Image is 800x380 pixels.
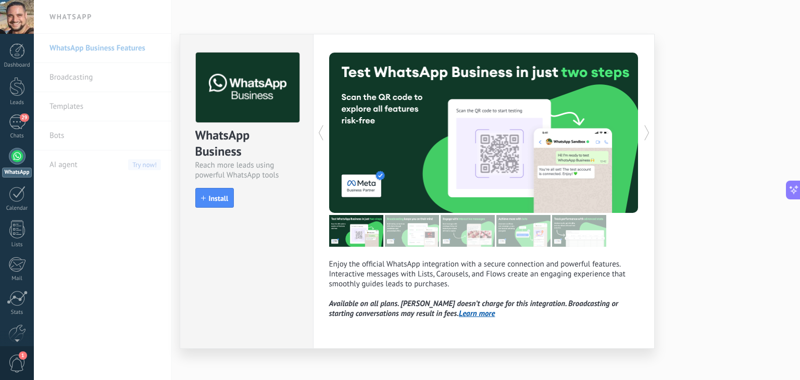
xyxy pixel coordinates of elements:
[195,127,298,160] div: WhatsApp Business
[2,242,32,248] div: Lists
[496,215,551,247] img: tour_image_8adaa4405412f818fdd31a128ea7bfdb.png
[385,215,439,247] img: tour_image_ba1a9dba37f3416c4982efb0d2f1f8f9.png
[2,133,32,140] div: Chats
[20,113,29,122] span: 29
[195,188,234,208] button: Install
[209,195,229,202] span: Install
[329,259,639,319] p: Enjoy the official WhatsApp integration with a secure connection and powerful features. Interacti...
[196,53,299,123] img: logo_main.png
[459,309,495,319] a: Learn more
[2,275,32,282] div: Mail
[329,299,619,319] i: Available on all plans. [PERSON_NAME] doesn’t charge for this integration. Broadcasting or starti...
[19,351,27,360] span: 1
[2,309,32,316] div: Stats
[2,62,32,69] div: Dashboard
[441,215,495,247] img: tour_image_6b5bee784155b0e26d0e058db9499733.png
[2,99,32,106] div: Leads
[195,160,298,180] div: Reach more leads using powerful WhatsApp tools
[329,215,383,247] img: tour_image_24a60f2de5b7f716b00b2508d23a5f71.png
[2,205,32,212] div: Calendar
[552,215,606,247] img: tour_image_7cdf1e24cac3d52841d4c909d6b5c66e.png
[2,168,32,178] div: WhatsApp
